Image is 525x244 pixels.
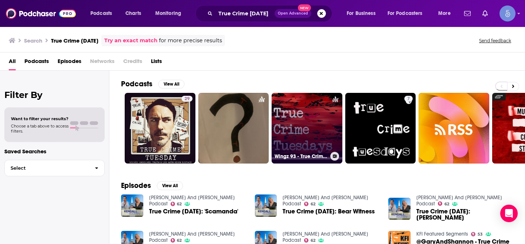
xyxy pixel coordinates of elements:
[416,194,502,207] a: Kendall And Casey Podcast
[283,231,368,243] a: Kendall And Casey Podcast
[407,95,410,103] span: 7
[342,8,385,19] button: open menu
[5,166,89,170] span: Select
[383,8,433,19] button: open menu
[155,8,181,19] span: Monitoring
[123,55,142,70] span: Credits
[499,5,516,21] span: Logged in as Spiral5-G1
[388,198,411,220] img: True Crime Tuesday: Marjorie Jackson
[149,231,235,243] a: Kendall And Casey Podcast
[24,55,49,70] a: Podcasts
[347,8,376,19] span: For Business
[121,181,183,190] a: EpisodesView All
[311,239,315,242] span: 62
[444,202,449,206] span: 62
[4,160,105,176] button: Select
[311,202,315,206] span: 62
[283,208,375,215] span: True Crime [DATE]: Bear Witness
[471,232,483,236] a: 53
[500,205,518,222] div: Open Intercom Messenger
[272,93,342,164] a: Wingz 93 - True Crime [DATE]
[278,12,308,15] span: Open Advanced
[11,116,69,121] span: Want to filter your results?
[177,202,182,206] span: 62
[345,93,416,164] a: 7
[461,7,474,20] a: Show notifications dropdown
[304,238,315,243] a: 62
[255,194,277,217] img: True Crime Tuesday: Bear Witness
[283,208,375,215] a: True Crime Tuesday: Bear Witness
[438,201,449,206] a: 62
[121,8,145,19] a: Charts
[477,38,513,44] button: Send feedback
[171,238,182,243] a: 62
[275,9,311,18] button: Open AdvancedNew
[104,36,157,45] a: Try an exact match
[275,153,327,160] h3: Wingz 93 - True Crime [DATE]
[202,5,339,22] div: Search podcasts, credits, & more...
[150,8,191,19] button: open menu
[85,8,121,19] button: open menu
[177,239,182,242] span: 62
[149,208,238,215] a: True Crime Tuesday: 'Scamanda'
[416,231,468,237] a: KFI Featured Segments
[4,148,105,155] p: Saved Searches
[121,79,184,88] a: PodcastsView All
[438,8,451,19] span: More
[90,8,112,19] span: Podcasts
[215,8,275,19] input: Search podcasts, credits, & more...
[404,96,413,102] a: 7
[159,36,222,45] span: for more precise results
[11,123,69,134] span: Choose a tab above to access filters.
[171,202,182,206] a: 62
[51,37,98,44] h3: True Crime [DATE]
[90,55,114,70] span: Networks
[478,233,483,236] span: 53
[125,93,195,164] a: 29
[388,8,423,19] span: For Podcasters
[182,96,192,102] a: 29
[416,208,513,221] a: True Crime Tuesday: Marjorie Jackson
[298,4,311,11] span: New
[6,7,76,20] img: Podchaser - Follow, Share and Rate Podcasts
[416,208,513,221] span: True Crime [DATE]: [PERSON_NAME]
[184,95,190,103] span: 29
[125,8,141,19] span: Charts
[9,55,16,70] a: All
[4,90,105,100] h2: Filter By
[149,208,238,215] span: True Crime [DATE]: 'Scamanda'
[121,181,151,190] h2: Episodes
[24,37,42,44] h3: Search
[58,55,81,70] a: Episodes
[499,5,516,21] button: Show profile menu
[121,194,143,217] img: True Crime Tuesday: 'Scamanda'
[499,5,516,21] img: User Profile
[149,194,235,207] a: Kendall And Casey Podcast
[121,79,152,88] h2: Podcasts
[479,7,491,20] a: Show notifications dropdown
[151,55,162,70] a: Lists
[433,8,460,19] button: open menu
[304,202,315,206] a: 62
[158,80,184,88] button: View All
[283,194,368,207] a: Kendall And Casey Podcast
[157,181,183,190] button: View All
